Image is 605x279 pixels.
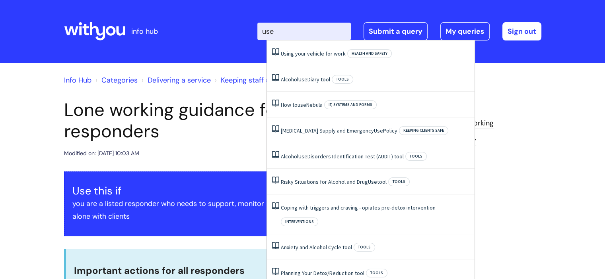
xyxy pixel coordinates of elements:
[281,217,318,226] span: Interventions
[405,152,427,161] span: Tools
[93,74,138,87] li: Solution home
[281,178,387,185] a: Risky Situations for Alcohol and DrugUsetool
[140,74,211,87] li: Delivering a service
[354,243,375,252] span: Tools
[221,75,280,85] a: Keeping staff safe
[366,269,387,277] span: Tools
[281,50,346,57] a: Using your vehicle for work
[257,23,351,40] input: Search
[298,101,306,108] span: use
[440,22,490,40] a: My queries
[374,127,383,134] span: Use
[368,178,377,185] span: Use
[148,75,211,85] a: Delivering a service
[213,74,280,87] li: Keeping staff safe
[281,244,352,251] a: Anxiety and Alcohol Cycle tool
[281,101,323,108] a: How touseNebula
[364,22,428,40] a: Submit a query
[502,22,541,40] a: Sign out
[281,153,404,160] a: AlcoholUseDisorders Identification Test (AUDIT) tool
[298,76,307,83] span: Use
[64,75,91,85] a: Info Hub
[332,75,353,84] span: Tools
[388,177,410,186] span: Tools
[298,153,307,160] span: Use
[281,76,330,83] a: AlcoholUseDiary tool
[399,126,448,135] span: Keeping clients safe
[281,204,436,211] a: Coping with triggers and craving - opiates pre-detox intervention
[64,148,139,158] div: Modified on: [DATE] 10:03 AM
[324,100,377,109] span: IT, systems and forms
[257,22,541,40] div: | -
[72,197,370,223] p: you are a listed responder who needs to support, monitor and respond to staff working alone with ...
[347,49,392,58] span: Health and safety
[131,25,158,38] p: info hub
[74,264,245,277] span: Important actions for all responders
[281,127,397,134] a: [MEDICAL_DATA] Supply and EmergencyUsePolicy
[72,185,370,197] h3: Use this if
[101,75,138,85] a: Categories
[64,99,378,142] h1: Lone working guidance for responders
[281,269,364,277] a: Planning Your Detox/Reduction tool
